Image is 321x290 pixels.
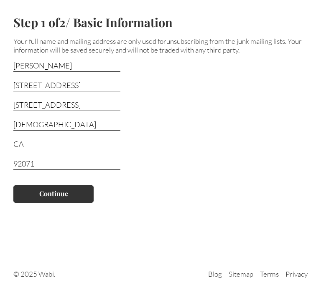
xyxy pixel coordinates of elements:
[13,37,308,54] p: Your full name and mailing address are only used for . Your information will be saved securely an...
[13,61,120,72] input: Full Name
[208,270,222,278] a: Blog
[166,37,285,45] span: unsubscribing from the junk mailing lists
[13,120,120,131] input: City
[13,100,120,111] input: Street Address Line 2 (Optional)
[13,159,120,170] input: Zip Code
[13,81,120,91] input: Street Address Line 1
[229,270,253,278] a: Sitemap
[285,270,308,278] a: Privacy
[13,270,55,278] span: © 2025 Wabi.
[13,139,120,150] input: State
[13,14,308,30] h2: Step 1 of 2 / Basic Information
[260,270,279,278] a: Terms
[13,185,94,203] button: Continue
